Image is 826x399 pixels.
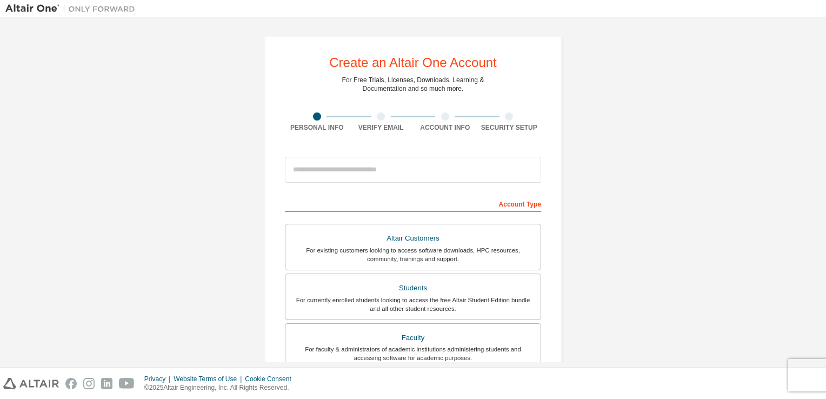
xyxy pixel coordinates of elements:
[3,378,59,389] img: altair_logo.svg
[285,123,349,132] div: Personal Info
[144,383,298,393] p: © 2025 Altair Engineering, Inc. All Rights Reserved.
[83,378,95,389] img: instagram.svg
[119,378,135,389] img: youtube.svg
[292,296,534,313] div: For currently enrolled students looking to access the free Altair Student Edition bundle and all ...
[245,375,297,383] div: Cookie Consent
[174,375,245,383] div: Website Terms of Use
[477,123,542,132] div: Security Setup
[349,123,414,132] div: Verify Email
[101,378,112,389] img: linkedin.svg
[292,231,534,246] div: Altair Customers
[329,56,497,69] div: Create an Altair One Account
[144,375,174,383] div: Privacy
[292,345,534,362] div: For faculty & administrators of academic institutions administering students and accessing softwa...
[342,76,484,93] div: For Free Trials, Licenses, Downloads, Learning & Documentation and so much more.
[292,246,534,263] div: For existing customers looking to access software downloads, HPC resources, community, trainings ...
[292,281,534,296] div: Students
[292,330,534,345] div: Faculty
[5,3,141,14] img: Altair One
[65,378,77,389] img: facebook.svg
[285,195,541,212] div: Account Type
[413,123,477,132] div: Account Info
